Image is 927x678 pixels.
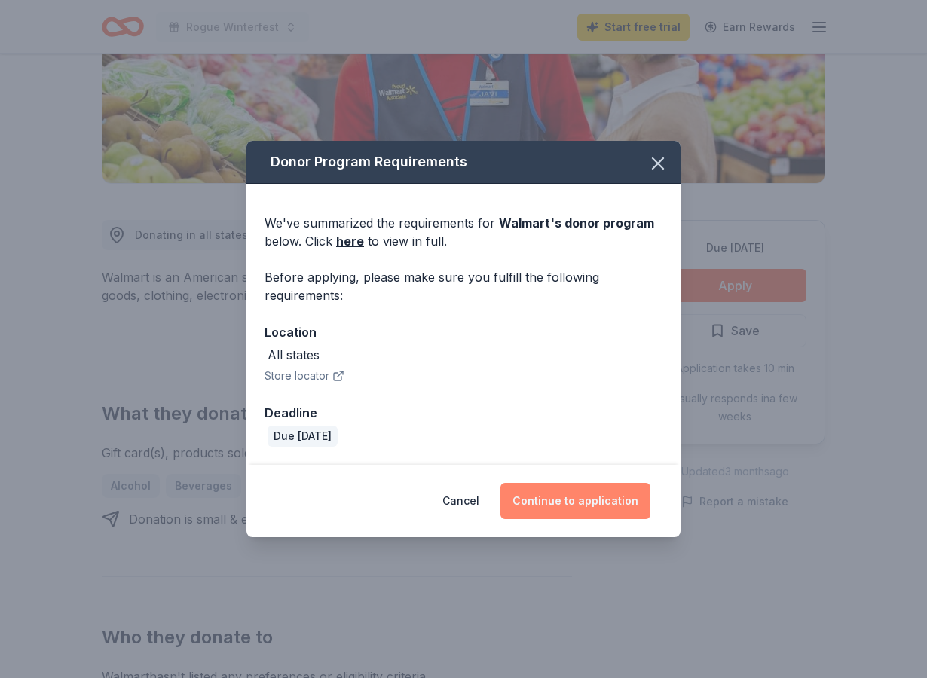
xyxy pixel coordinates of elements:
[182,212,264,231] span: Clear all and close
[44,144,275,168] button: Clip a block
[265,367,344,385] button: Store locator
[38,66,281,96] input: Untitled
[268,346,320,364] div: All states
[265,214,662,250] div: We've summarized the requirements for below. Click to view in full.
[336,232,364,250] a: here
[499,215,654,231] span: Walmart 's donor program
[265,322,662,342] div: Location
[69,102,136,114] span: Clip a bookmark
[44,168,275,192] button: Clip a screenshot
[268,426,338,447] div: Due [DATE]
[265,268,662,304] div: Before applying, please make sure you fulfill the following requirements:
[265,403,662,423] div: Deadline
[44,120,275,144] button: Clip a selection (Select text first)
[246,141,681,184] div: Donor Program Requirements
[38,580,273,597] div: Destination
[442,483,479,519] button: Cancel
[62,600,112,618] span: Inbox Panel
[500,483,650,519] button: Continue to application
[69,174,138,186] span: Clip a screenshot
[69,150,118,162] span: Clip a block
[72,20,99,32] span: xTiles
[69,126,201,138] span: Clip a selection (Select text first)
[44,96,275,120] button: Clip a bookmark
